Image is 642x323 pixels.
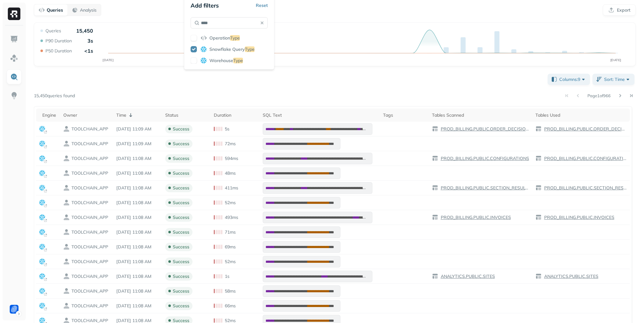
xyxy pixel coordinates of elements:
button: Sort: Time [592,74,634,85]
a: PROD_BILLING.PUBLIC.INVOICES [542,214,614,220]
p: Oct 8, 2025 11:09 AM [116,141,159,147]
button: Columns:9 [548,74,590,85]
p: P90 Duration [45,38,72,44]
p: PROD_BILLING.PUBLIC.SECTION_RESULTS [543,185,627,191]
p: TOOLCHAIN_APP [71,141,108,147]
p: TOOLCHAIN_APP [71,244,108,250]
img: Ryft [8,8,20,20]
a: PROD_BILLING.PUBLIC.CONFIGURATIONS [542,156,627,161]
p: TOOLCHAIN_APP [71,126,108,132]
p: success [173,273,189,279]
p: PROD_BILLING.PUBLIC.INVOICES [543,214,614,220]
p: 1s [225,273,229,279]
img: Query Explorer [10,73,18,81]
span: Operation [209,35,230,41]
p: 5s [225,126,229,132]
p: TOOLCHAIN_APP [71,200,108,206]
p: 3s [87,38,93,44]
p: success [173,259,189,265]
img: table [432,214,438,220]
p: 72ms [225,141,236,147]
p: Queries [45,28,61,34]
p: Oct 8, 2025 11:08 AM [116,229,159,235]
div: Owner [63,112,110,118]
img: Assets [10,54,18,62]
a: PROD_BILLING.PUBLIC.INVOICES [438,214,511,220]
p: Oct 8, 2025 11:08 AM [116,244,159,250]
a: PROD_BILLING.PUBLIC.CONFIGURATIONS [438,156,529,161]
span: Type [245,46,255,52]
p: 52ms [225,259,236,265]
div: Status [165,112,208,118]
span: Type [233,58,243,63]
p: Oct 8, 2025 11:08 AM [116,170,159,176]
p: success [173,185,189,191]
p: PROD_BILLING.PUBLIC.CONFIGURATIONS [439,156,529,161]
tspan: [DATE] [103,58,113,62]
p: Oct 8, 2025 11:08 AM [116,214,159,220]
p: PROD_BILLING.PUBLIC.ORDER_DECISIONS [439,126,529,132]
p: Oct 8, 2025 11:08 AM [116,303,159,309]
div: Time [116,111,159,119]
div: Tables Scanned [432,112,529,118]
span: Warehouse [209,58,233,63]
p: success [173,141,189,147]
span: Sort: Time [604,76,631,82]
img: table [432,155,438,161]
p: Analysis [80,7,97,13]
div: Engine [42,112,57,118]
p: 411ms [225,185,238,191]
a: ANALYTICS.PUBLIC.SITES [542,273,598,279]
p: TOOLCHAIN_APP [71,229,108,235]
p: 15,450 [76,28,93,34]
p: success [173,200,189,206]
img: Forter [10,305,18,314]
img: table [535,126,542,132]
p: success [173,126,189,132]
a: PROD_BILLING.PUBLIC.SECTION_RESULTS [438,185,529,191]
p: 15,450 queries found [34,93,75,99]
a: ANALYTICS.PUBLIC.SITES [438,273,495,279]
p: <1s [84,48,93,54]
p: success [173,156,189,161]
p: TOOLCHAIN_APP [71,303,108,309]
p: 66ms [225,303,236,309]
p: Add filters [191,2,219,9]
p: success [173,214,189,220]
span: Type [230,35,240,41]
p: PROD_BILLING.PUBLIC.ORDER_DECISIONS [543,126,627,132]
a: PROD_BILLING.PUBLIC.ORDER_DECISIONS [542,126,627,132]
img: table [432,126,438,132]
p: Oct 8, 2025 11:08 AM [116,259,159,265]
div: Duration [214,112,256,118]
a: PROD_BILLING.PUBLIC.ORDER_DECISIONS [438,126,529,132]
p: 69ms [225,244,236,250]
p: TOOLCHAIN_APP [71,259,108,265]
img: table [432,185,438,191]
p: 52ms [225,200,236,206]
p: P50 Duration [45,48,72,54]
p: Oct 8, 2025 11:08 AM [116,200,159,206]
p: Oct 8, 2025 11:08 AM [116,156,159,161]
p: success [173,288,189,294]
p: Oct 8, 2025 11:08 AM [116,288,159,294]
span: Columns: 9 [559,76,587,82]
p: Oct 8, 2025 11:08 AM [116,185,159,191]
div: SQL Text [263,112,377,118]
img: table [535,273,542,279]
p: 58ms [225,288,236,294]
p: success [173,244,189,250]
p: TOOLCHAIN_APP [71,288,108,294]
p: ANALYTICS.PUBLIC.SITES [439,273,495,279]
img: table [535,185,542,191]
p: 594ms [225,156,238,161]
p: 493ms [225,214,238,220]
div: Tables Used [535,112,627,118]
img: Dashboard [10,35,18,43]
p: PROD_BILLING.PUBLIC.INVOICES [439,214,511,220]
p: Oct 8, 2025 11:09 AM [116,126,159,132]
p: Page 1 of 966 [587,93,611,98]
p: success [173,303,189,309]
a: PROD_BILLING.PUBLIC.SECTION_RESULTS [542,185,627,191]
p: PROD_BILLING.PUBLIC.SECTION_RESULTS [439,185,529,191]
